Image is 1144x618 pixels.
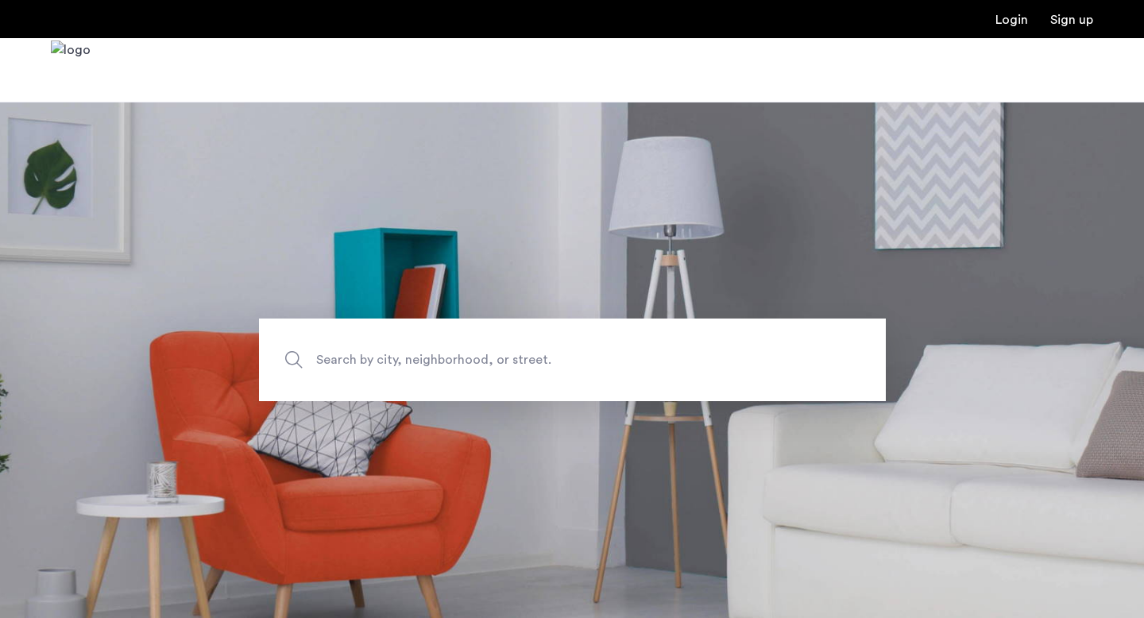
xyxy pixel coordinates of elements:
img: logo [51,41,91,100]
a: Registration [1050,14,1093,26]
a: Cazamio Logo [51,41,91,100]
span: Search by city, neighborhood, or street. [316,350,755,371]
a: Login [995,14,1028,26]
input: Apartment Search [259,319,886,401]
